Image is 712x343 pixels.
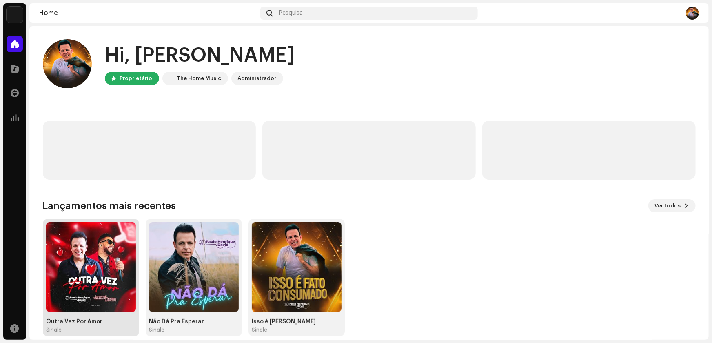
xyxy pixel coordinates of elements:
div: Single [252,327,267,333]
div: Single [149,327,164,333]
span: Ver todos [655,198,681,214]
img: 4a44108c-6f4d-4d6b-bf66-aa164f0a6780 [252,222,342,312]
img: c86870aa-2232-4ba3-9b41-08f587110171 [164,73,174,83]
img: a59e6da8-0e02-4343-9633-20d6d86d5f6b [686,7,699,20]
div: Hi, [PERSON_NAME] [105,42,295,69]
img: be168c40-aa53-45a2-9d7c-f55efe76458b [46,222,136,312]
div: Não Dá Pra Esperar [149,318,239,325]
button: Ver todos [648,199,696,212]
img: 2000b69b-ab67-4656-ac14-b6908fab6408 [149,222,239,312]
div: Single [46,327,62,333]
div: Isso é [PERSON_NAME] [252,318,342,325]
img: c86870aa-2232-4ba3-9b41-08f587110171 [7,7,23,23]
div: The Home Music [177,73,222,83]
div: Administrador [238,73,277,83]
div: Proprietário [120,73,153,83]
div: Home [39,10,257,16]
h3: Lançamentos mais recentes [43,199,176,212]
span: Pesquisa [279,10,303,16]
div: Outra Vez Por Amor [46,318,136,325]
img: a59e6da8-0e02-4343-9633-20d6d86d5f6b [43,39,92,88]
